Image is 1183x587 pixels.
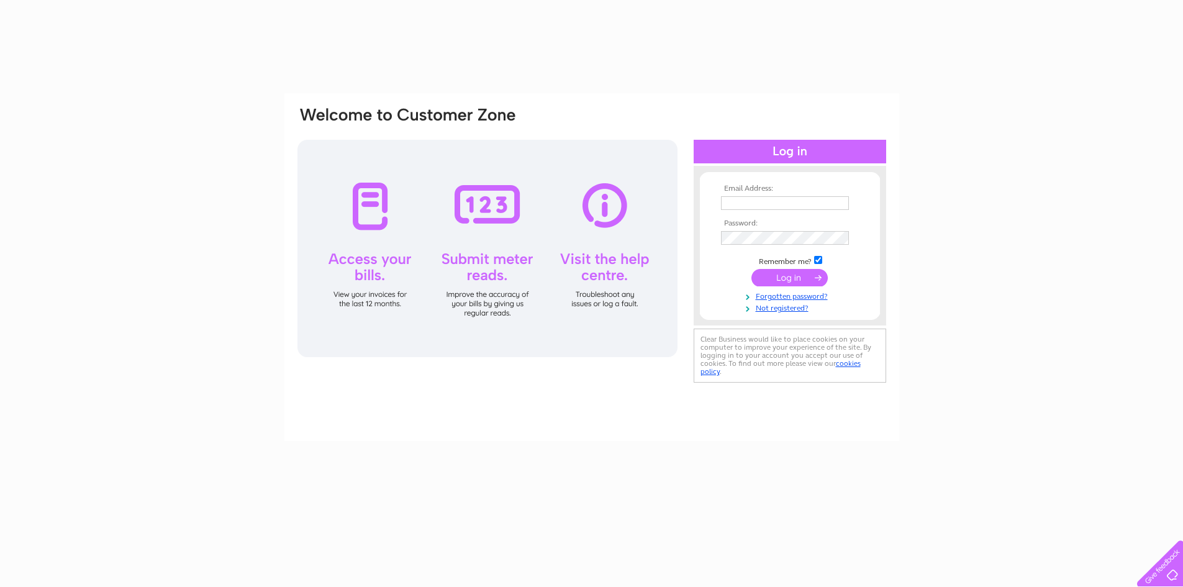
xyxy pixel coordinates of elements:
[721,289,862,301] a: Forgotten password?
[718,219,862,228] th: Password:
[721,301,862,313] a: Not registered?
[718,184,862,193] th: Email Address:
[751,269,828,286] input: Submit
[694,329,886,383] div: Clear Business would like to place cookies on your computer to improve your experience of the sit...
[700,359,861,376] a: cookies policy
[718,254,862,266] td: Remember me?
